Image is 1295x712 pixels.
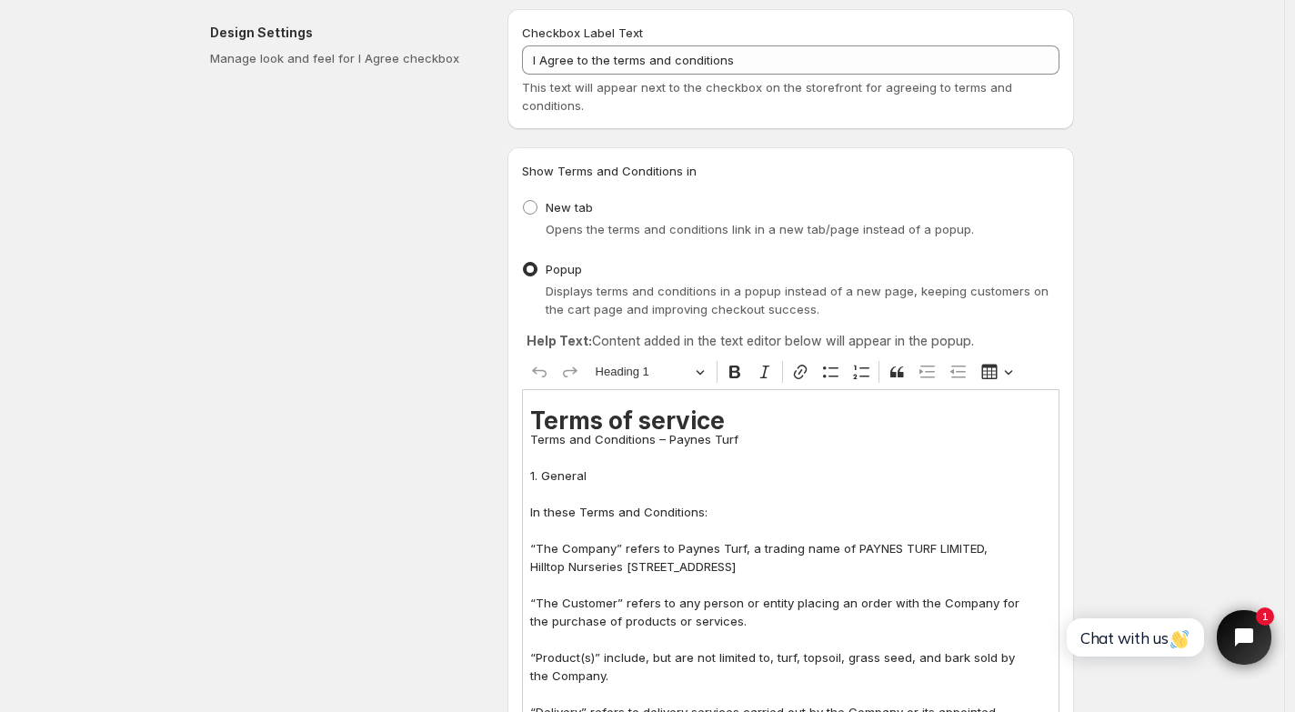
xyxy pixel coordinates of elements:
[546,200,593,215] span: New tab
[527,333,592,348] strong: Help Text:
[522,355,1059,389] div: Editor toolbar
[522,164,697,178] span: Show Terms and Conditions in
[527,332,1055,350] p: Content added in the text editor below will appear in the popup.
[522,80,1012,113] span: This text will appear next to the checkbox on the storefront for agreeing to terms and conditions.
[210,49,478,67] p: Manage look and feel for I Agree checkbox
[596,361,690,383] span: Heading 1
[546,262,582,276] span: Popup
[530,412,1051,430] h1: Terms of service
[1047,595,1287,680] iframe: Tidio Chat
[587,358,713,386] button: Heading 1, Heading
[546,284,1049,316] span: Displays terms and conditions in a popup instead of a new page, keeping customers on the cart pag...
[522,25,643,40] span: Checkbox Label Text
[546,222,974,236] span: Opens the terms and conditions link in a new tab/page instead of a popup.
[210,24,478,42] h2: Design Settings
